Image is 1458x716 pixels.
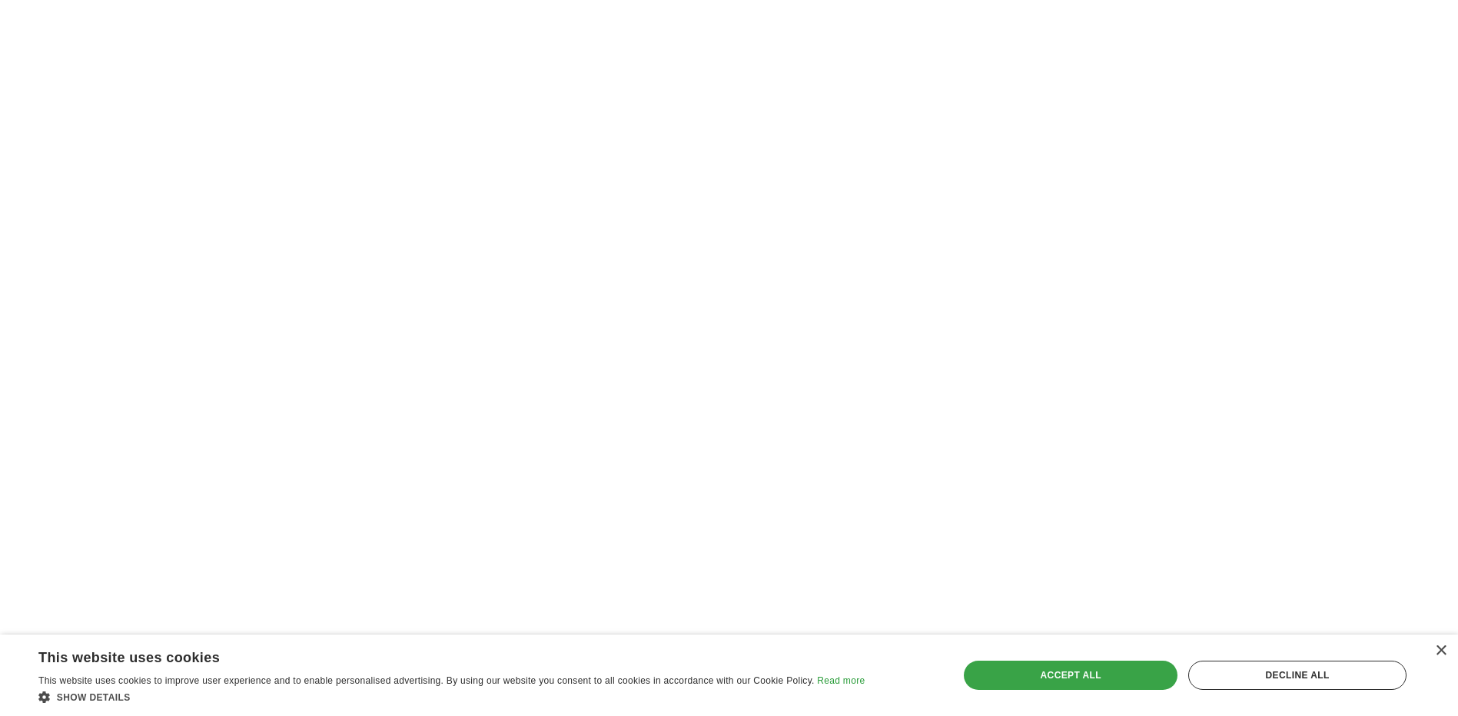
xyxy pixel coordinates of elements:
[1188,661,1407,690] div: Decline all
[38,644,826,667] div: This website uses cookies
[964,661,1177,690] div: Accept all
[817,675,865,686] a: Read more, opens a new window
[1435,645,1446,657] div: Close
[38,689,865,704] div: Show details
[38,675,815,686] span: This website uses cookies to improve user experience and to enable personalised advertising. By u...
[57,692,131,703] span: Show details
